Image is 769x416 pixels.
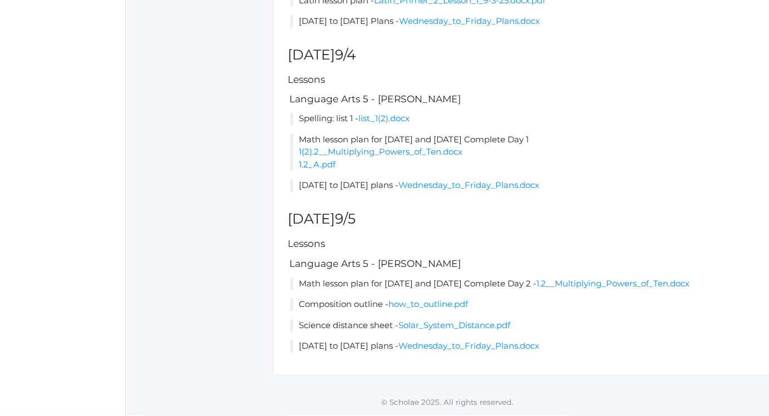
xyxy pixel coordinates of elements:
h5: Lessons [288,239,757,250]
h5: Language Arts 5 - [PERSON_NAME] [288,94,757,105]
a: Solar_System_Distance.pdf [398,320,510,331]
a: 1.2_A.pdf [299,160,336,170]
h2: [DATE] [288,47,757,63]
h5: Lessons [288,75,757,85]
li: Science distance sheet - [290,320,757,333]
li: [DATE] to [DATE] plans - [290,340,757,353]
a: Wednesday_to_Friday_Plans.docx [398,180,539,191]
li: [DATE] to [DATE] plans - [290,180,757,192]
li: Spelling: list 1 - [290,113,757,126]
li: Math lesson plan for [DATE] and [DATE] Complete Day 2 - [290,278,757,291]
a: how_to_outline.pdf [388,299,468,310]
p: © Scholae 2025. All rights reserved. [126,397,769,408]
span: 9/4 [335,46,356,63]
span: 9/5 [335,211,356,227]
h2: [DATE] [288,212,757,227]
h5: Language Arts 5 - [PERSON_NAME] [288,259,757,270]
li: [DATE] to [DATE] Plans - [290,15,757,28]
a: list_1(2).docx [358,113,410,124]
a: Wednesday_to_Friday_Plans.docx [398,341,539,351]
a: 1(2).2__Multiplying_Powers_of_Ten.docx [299,147,462,157]
li: Math lesson plan for [DATE] and [DATE] Complete Day 1 [290,134,757,172]
li: Composition outline - [290,299,757,311]
a: 1.2__Multiplying_Powers_of_Ten.docx [536,279,689,289]
a: Wednesday_to_Friday_Plans.docx [399,16,540,26]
